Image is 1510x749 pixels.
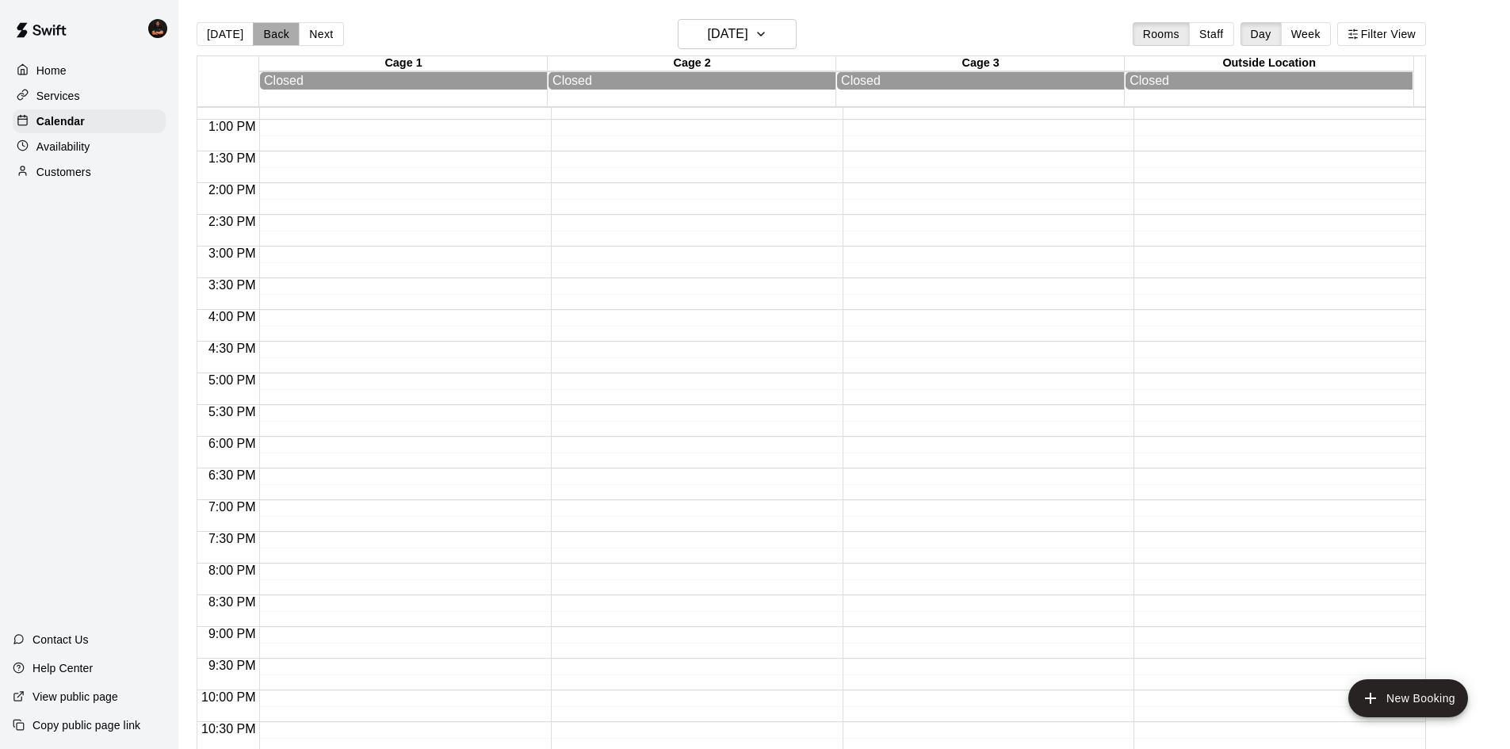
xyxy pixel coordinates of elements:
img: Thomas Johnson [148,19,167,38]
h6: [DATE] [708,23,748,45]
span: 10:00 PM [197,690,259,704]
span: 9:30 PM [205,659,260,672]
span: 2:00 PM [205,183,260,197]
p: Help Center [32,660,93,676]
div: Cage 3 [836,56,1125,71]
div: Cage 1 [259,56,548,71]
span: 1:00 PM [205,120,260,133]
span: 3:00 PM [205,246,260,260]
button: [DATE] [678,19,797,49]
a: Home [13,59,166,82]
div: Outside Location [1125,56,1413,71]
a: Availability [13,135,166,159]
p: Availability [36,139,90,155]
span: 8:00 PM [205,564,260,577]
span: 4:00 PM [205,310,260,323]
span: 6:30 PM [205,468,260,482]
button: Day [1240,22,1282,46]
p: Home [36,63,67,78]
a: Calendar [13,109,166,133]
div: Closed [552,74,831,88]
span: 1:30 PM [205,151,260,165]
a: Services [13,84,166,108]
button: Week [1281,22,1331,46]
span: 7:00 PM [205,500,260,514]
span: 7:30 PM [205,532,260,545]
span: 2:30 PM [205,215,260,228]
p: View public page [32,689,118,705]
div: Closed [841,74,1120,88]
button: add [1348,679,1468,717]
p: Contact Us [32,632,89,648]
p: Copy public page link [32,717,140,733]
button: Filter View [1337,22,1426,46]
span: 10:30 PM [197,722,259,736]
div: Closed [264,74,543,88]
span: 5:30 PM [205,405,260,418]
p: Services [36,88,80,104]
button: Rooms [1133,22,1190,46]
span: 8:30 PM [205,595,260,609]
p: Calendar [36,113,85,129]
a: Customers [13,160,166,184]
button: Staff [1189,22,1234,46]
span: 9:00 PM [205,627,260,640]
span: 6:00 PM [205,437,260,450]
span: 5:00 PM [205,373,260,387]
div: Thomas Johnson [145,13,178,44]
button: Back [253,22,300,46]
div: Cage 2 [548,56,836,71]
div: Closed [1130,74,1409,88]
button: Next [299,22,343,46]
span: 4:30 PM [205,342,260,355]
p: Customers [36,164,91,180]
button: [DATE] [197,22,254,46]
span: 3:30 PM [205,278,260,292]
